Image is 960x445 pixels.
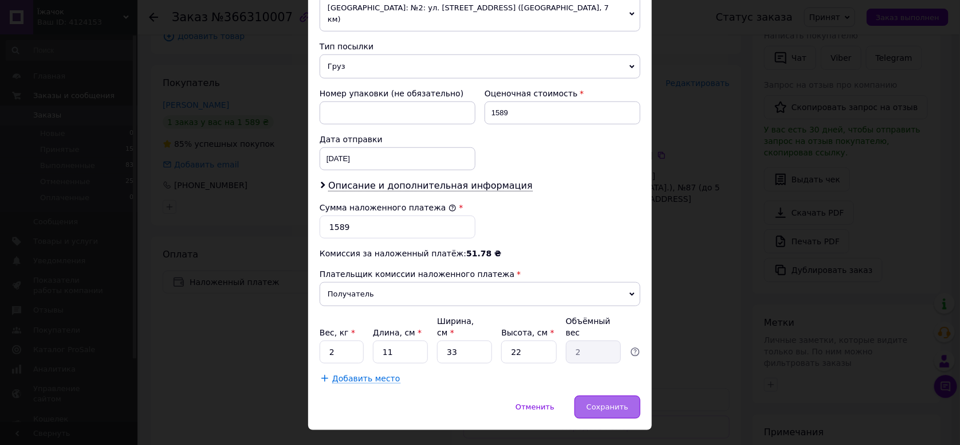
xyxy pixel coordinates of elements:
[328,180,533,192] span: Описание и дополнительная информация
[320,134,475,145] div: Дата отправки
[320,328,355,337] label: Вес, кг
[566,315,621,338] div: Объёмный вес
[320,270,514,279] span: Плательщик комиссии наложенного платежа
[587,403,628,411] span: Сохранить
[466,249,501,258] span: 51.78 ₴
[516,403,554,411] span: Отменить
[320,54,640,79] span: Груз
[437,317,474,337] label: Ширина, см
[373,328,422,337] label: Длина, см
[501,328,554,337] label: Высота, см
[485,88,640,99] div: Оценочная стоимость
[332,374,400,384] span: Добавить место
[320,203,457,212] label: Сумма наложенного платежа
[320,282,640,306] span: Получатель
[320,88,475,99] div: Номер упаковки (не обязательно)
[320,248,640,259] div: Комиссия за наложенный платёж:
[320,42,373,51] span: Тип посылки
